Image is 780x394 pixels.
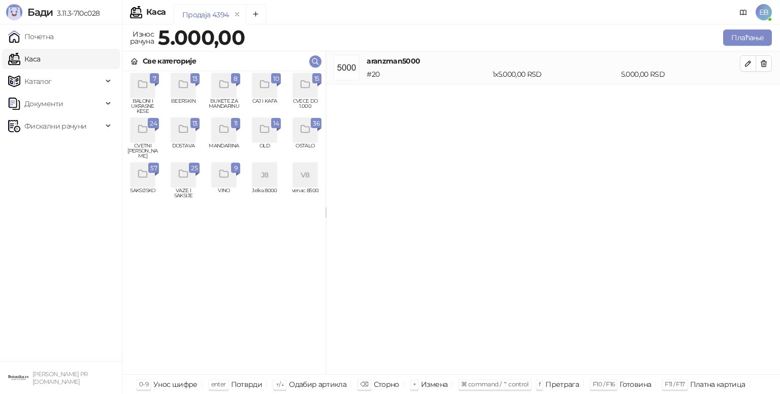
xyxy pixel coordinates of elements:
[24,94,63,114] span: Документи
[150,118,157,129] span: 24
[8,26,54,47] a: Почетна
[208,188,240,203] span: VINO
[248,99,281,114] span: CAJ I KAFA
[208,99,240,114] span: BUKETE ZA MANDARINU
[293,163,317,187] div: V8
[191,163,198,174] span: 25
[122,71,326,374] div: grid
[248,143,281,159] span: OLD
[273,73,279,84] span: 10
[374,378,399,391] div: Сторно
[153,378,198,391] div: Унос шифре
[53,9,100,18] span: 3.11.3-710c028
[248,188,281,203] span: Jelka 8000
[593,380,614,388] span: F10 / F16
[27,6,53,18] span: Бади
[158,25,245,50] strong: 5.000,00
[289,378,346,391] div: Одабир артикла
[208,143,240,159] span: MANDARINA
[182,9,229,20] div: Продаја 4394
[314,73,319,84] span: 15
[620,378,651,391] div: Готовина
[231,378,263,391] div: Потврди
[152,73,157,84] span: 7
[167,99,200,114] span: BEERSKIN
[756,4,772,20] span: EB
[167,143,200,159] span: DOSTAVA
[8,368,28,388] img: 64x64-companyLogo-0e2e8aaa-0bd2-431b-8613-6e3c65811325.png
[233,118,238,129] span: 11
[413,380,416,388] span: +
[690,378,745,391] div: Платна картица
[192,118,198,129] span: 13
[233,163,238,174] span: 9
[421,378,447,391] div: Измена
[367,55,740,67] h4: aranzman5000
[365,69,491,80] div: # 20
[545,378,579,391] div: Претрага
[539,380,540,388] span: f
[126,143,159,159] span: CVETNI [PERSON_NAME]
[289,188,321,203] span: venac 8500
[167,188,200,203] span: VAZE I SAKSIJE
[276,380,284,388] span: ↑/↓
[233,73,238,84] span: 8
[231,10,244,19] button: remove
[313,118,319,129] span: 36
[246,4,266,24] button: Add tab
[289,99,321,114] span: CVECE DO 1.000
[8,49,40,69] a: Каса
[143,55,196,67] div: Све категорије
[128,27,156,48] div: Износ рачуна
[461,380,529,388] span: ⌘ command / ⌃ control
[24,71,52,92] span: Каталог
[723,29,772,46] button: Плаћање
[32,371,88,385] small: [PERSON_NAME] PR [DOMAIN_NAME]
[24,116,86,136] span: Фискални рачуни
[192,73,198,84] span: 13
[289,143,321,159] span: OSTALO
[273,118,279,129] span: 14
[665,380,685,388] span: F11 / F17
[735,4,752,20] a: Документација
[619,69,742,80] div: 5.000,00 RSD
[6,4,22,20] img: Logo
[126,188,159,203] span: SAKSIJSKO
[211,380,226,388] span: enter
[360,380,368,388] span: ⌫
[139,380,148,388] span: 0-9
[252,163,277,187] div: J8
[126,99,159,114] span: BALONI I UKRASNE KESE
[491,69,619,80] div: 1 x 5.000,00 RSD
[146,8,166,16] div: Каса
[150,163,157,174] span: 57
